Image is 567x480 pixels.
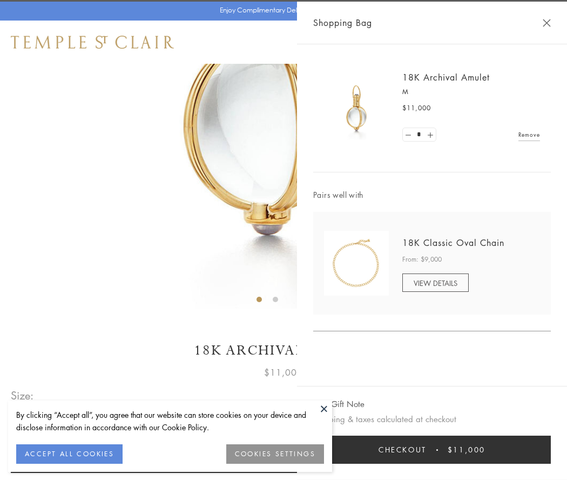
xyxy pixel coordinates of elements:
[402,254,442,265] span: From: $9,000
[313,397,364,411] button: Add Gift Note
[379,444,427,456] span: Checkout
[11,36,174,49] img: Temple St. Clair
[414,278,457,288] span: VIEW DETAILS
[402,71,490,83] a: 18K Archival Amulet
[402,103,431,114] span: $11,000
[403,128,414,142] a: Set quantity to 0
[424,128,435,142] a: Set quantity to 2
[313,412,551,426] p: Shipping & taxes calculated at checkout
[16,409,324,434] div: By clicking “Accept all”, you agree that our website can store cookies on your device and disclos...
[543,19,551,27] button: Close Shopping Bag
[402,237,504,249] a: 18K Classic Oval Chain
[402,86,540,97] p: M
[518,129,540,141] a: Remove
[11,341,556,360] h1: 18K Archival Amulet
[402,274,469,292] a: VIEW DETAILS
[324,231,389,296] img: N88865-OV18
[16,444,123,464] button: ACCEPT ALL COOKIES
[313,189,551,201] span: Pairs well with
[226,444,324,464] button: COOKIES SETTINGS
[313,436,551,464] button: Checkout $11,000
[324,76,389,141] img: 18K Archival Amulet
[448,444,485,456] span: $11,000
[264,365,303,379] span: $11,000
[11,386,35,404] span: Size:
[220,5,342,16] p: Enjoy Complimentary Delivery & Returns
[313,16,372,30] span: Shopping Bag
